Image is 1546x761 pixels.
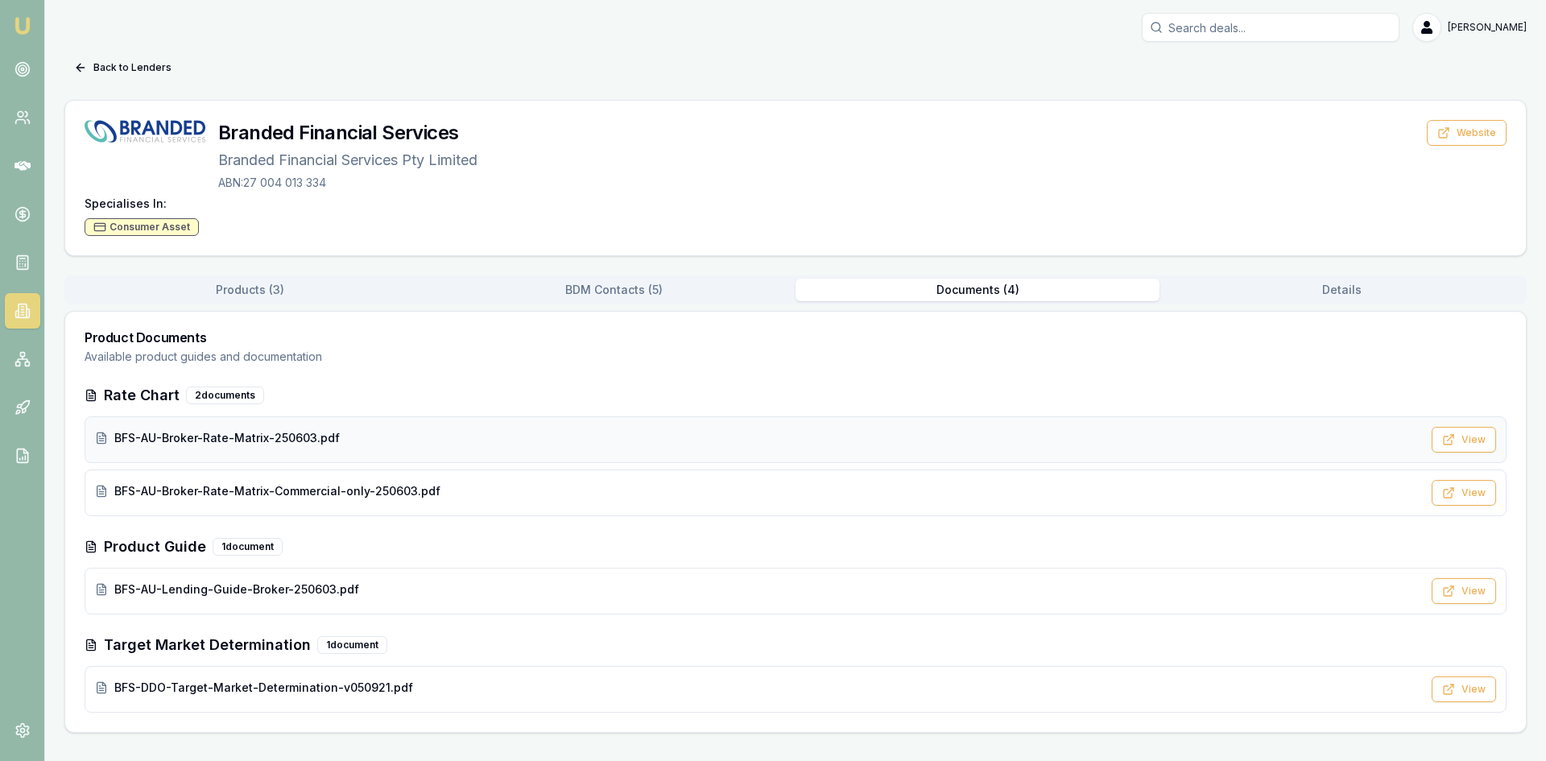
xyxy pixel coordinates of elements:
h3: Product Documents [85,331,1507,344]
h3: Target Market Determination [104,634,311,656]
button: View [1432,480,1496,506]
button: Documents ( 4 ) [796,279,1159,301]
h3: Branded Financial Services [218,120,477,146]
span: BFS-AU-Lending-Guide-Broker-250603.pdf [114,581,359,598]
h4: Specialises In: [85,196,1507,212]
h3: Rate Chart [104,384,180,407]
button: BDM Contacts ( 5 ) [432,279,796,301]
button: Details [1159,279,1523,301]
p: ABN: 27 004 013 334 [218,175,477,191]
p: Available product guides and documentation [85,349,1507,365]
p: Branded Financial Services Pty Limited [218,149,477,172]
div: 1 document [317,636,387,654]
img: emu-icon-u.png [13,16,32,35]
button: View [1432,676,1496,702]
button: Back to Lenders [64,55,181,81]
span: BFS-DDO-Target-Market-Determination-v050921.pdf [114,680,413,696]
button: View [1432,578,1496,604]
input: Search deals [1142,13,1399,42]
button: Website [1427,120,1507,146]
img: Branded Financial Services logo [85,120,205,143]
span: BFS-AU-Broker-Rate-Matrix-250603.pdf [114,430,340,446]
span: BFS-AU-Broker-Rate-Matrix-Commercial-only-250603.pdf [114,483,440,499]
div: 1 document [213,538,283,556]
span: [PERSON_NAME] [1448,21,1527,34]
div: Consumer Asset [85,218,199,236]
button: View [1432,427,1496,453]
div: 2 document s [186,387,264,404]
button: Products ( 3 ) [68,279,432,301]
h3: Product Guide [104,536,206,558]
